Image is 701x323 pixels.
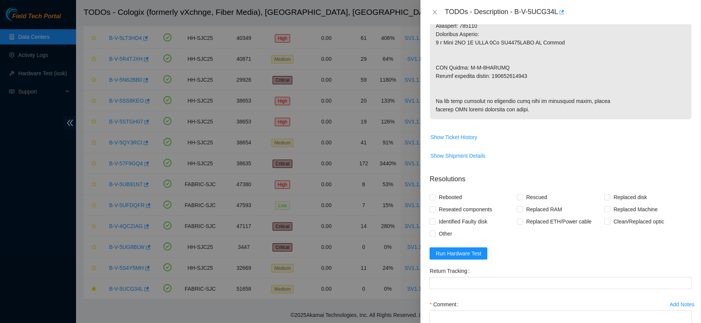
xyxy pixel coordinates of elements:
[670,302,695,307] div: Add Notes
[523,203,565,215] span: Replaced RAM
[669,298,695,310] button: Add Notes
[430,9,440,16] button: Close
[430,247,487,260] button: Run Hardware Test
[436,191,465,203] span: Rebooted
[430,131,477,143] button: Show Ticket History
[430,298,462,310] label: Comment
[611,191,650,203] span: Replaced disk
[436,228,455,240] span: Other
[445,6,692,18] div: TODOs - Description - B-V-5UCG34L
[430,265,473,277] label: Return Tracking
[523,215,595,228] span: Replaced ETH/Power cable
[523,191,550,203] span: Rescued
[436,249,481,258] span: Run Hardware Test
[430,152,485,160] span: Show Shipment Details
[430,168,692,184] p: Resolutions
[430,133,477,141] span: Show Ticket History
[432,9,438,15] span: close
[430,150,486,162] button: Show Shipment Details
[611,203,661,215] span: Replaced Machine
[430,277,692,289] input: Return Tracking
[436,215,490,228] span: Identified Faulty disk
[611,215,667,228] span: Clean/Replaced optic
[436,203,495,215] span: Reseated components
